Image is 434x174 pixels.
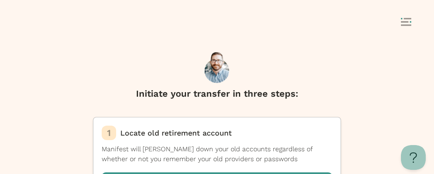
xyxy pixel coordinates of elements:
h1: Initiate your transfer in three steps: [136,87,298,100]
p: Manifest will [PERSON_NAME] down your old accounts regardless of whether or not you remember your... [102,144,332,164]
p: 1 [107,126,111,140]
img: Henry [205,52,229,83]
iframe: Toggle Customer Support [401,145,426,170]
span: Locate old retirement account [120,129,232,137]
